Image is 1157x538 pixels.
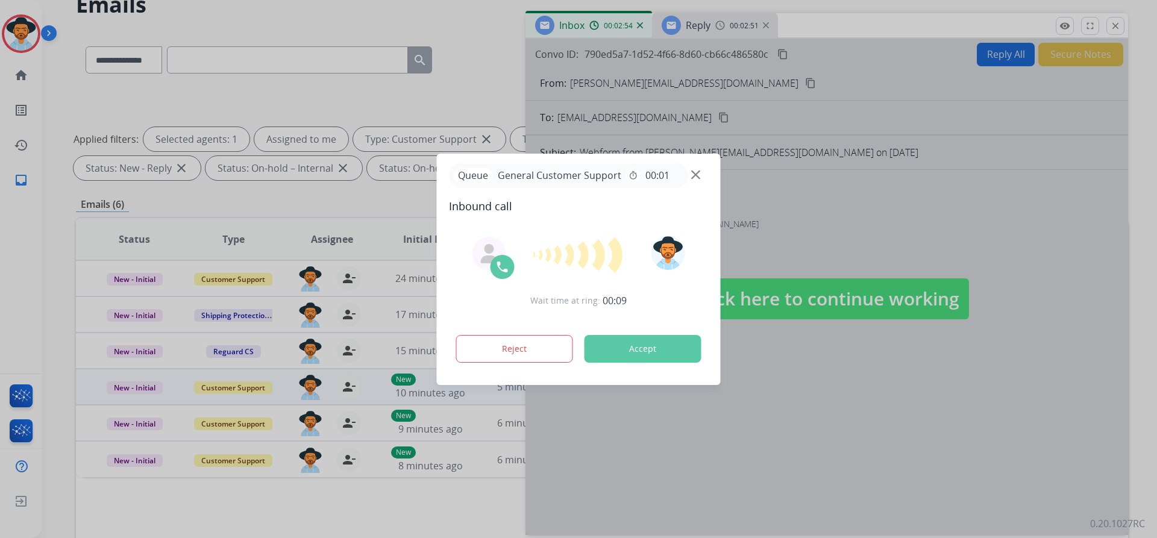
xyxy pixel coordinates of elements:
[495,260,510,274] img: call-icon
[493,168,626,183] span: General Customer Support
[1090,516,1145,531] p: 0.20.1027RC
[691,170,700,179] img: close-button
[449,198,709,214] span: Inbound call
[629,170,638,180] mat-icon: timer
[645,168,669,183] span: 00:01
[603,293,627,308] span: 00:09
[456,335,573,363] button: Reject
[585,335,701,363] button: Accept
[530,295,600,307] span: Wait time at ring:
[454,168,493,183] p: Queue
[651,236,685,270] img: avatar
[480,244,499,263] img: agent-avatar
